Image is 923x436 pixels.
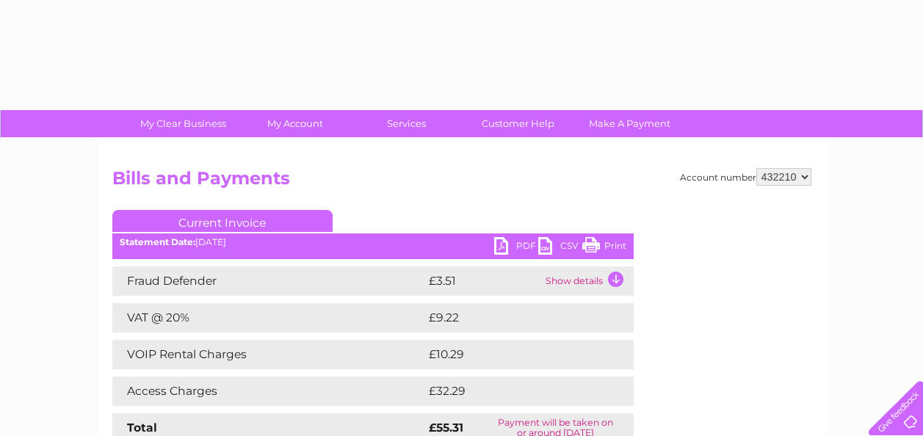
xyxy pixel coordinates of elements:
a: My Account [234,110,355,137]
td: Show details [542,266,634,296]
a: Customer Help [457,110,579,137]
td: £10.29 [425,340,603,369]
a: My Clear Business [123,110,244,137]
a: Make A Payment [569,110,690,137]
a: Services [346,110,467,137]
a: CSV [538,237,582,258]
a: PDF [494,237,538,258]
strong: Total [127,421,157,435]
h2: Bills and Payments [112,168,811,196]
td: Fraud Defender [112,266,425,296]
td: £9.22 [425,303,599,333]
a: Print [582,237,626,258]
td: Access Charges [112,377,425,406]
a: Current Invoice [112,210,333,232]
div: Account number [680,168,811,186]
td: £3.51 [425,266,542,296]
b: Statement Date: [120,236,195,247]
td: VAT @ 20% [112,303,425,333]
td: VOIP Rental Charges [112,340,425,369]
div: [DATE] [112,237,634,247]
strong: £55.31 [429,421,463,435]
td: £32.29 [425,377,604,406]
